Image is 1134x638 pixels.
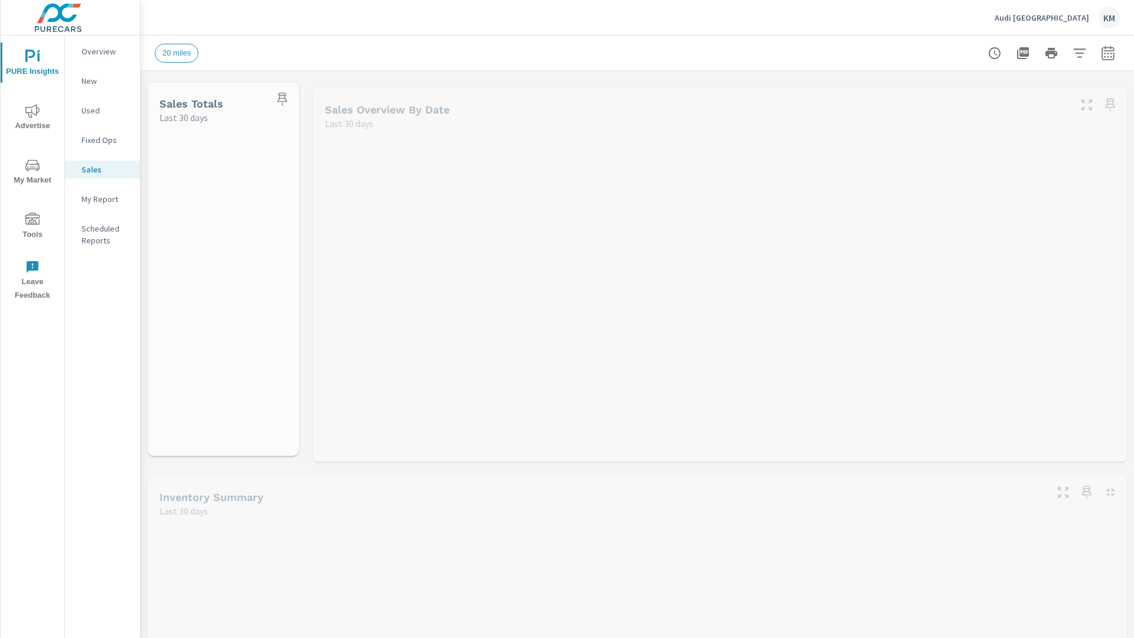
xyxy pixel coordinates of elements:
[159,97,223,110] h5: Sales Totals
[1101,483,1120,502] button: Minimize Widget
[82,134,131,146] p: Fixed Ops
[4,213,61,242] span: Tools
[325,103,449,116] h5: Sales Overview By Date
[65,161,140,178] div: Sales
[82,164,131,175] p: Sales
[65,43,140,60] div: Overview
[1096,41,1120,65] button: Select Date Range
[159,491,263,503] h5: Inventory Summary
[65,102,140,119] div: Used
[159,110,208,125] p: Last 30 days
[273,90,292,109] span: Save this to your personalized report
[1039,41,1063,65] button: Print Report
[159,504,208,518] p: Last 30 days
[1077,96,1096,115] button: Make Fullscreen
[1011,41,1035,65] button: "Export Report to PDF"
[65,131,140,149] div: Fixed Ops
[1077,483,1096,502] span: Save this to your personalized report
[82,45,131,57] p: Overview
[1054,483,1073,502] button: Make Fullscreen
[1,35,64,307] div: nav menu
[1068,41,1091,65] button: Apply Filters
[82,223,131,246] p: Scheduled Reports
[82,105,131,116] p: Used
[1099,7,1120,28] div: KM
[65,220,140,249] div: Scheduled Reports
[82,75,131,87] p: New
[65,72,140,90] div: New
[4,104,61,133] span: Advertise
[4,158,61,187] span: My Market
[155,48,198,57] span: 20 miles
[1101,96,1120,115] span: Save this to your personalized report
[4,260,61,302] span: Leave Feedback
[325,116,373,131] p: Last 30 days
[4,50,61,79] span: PURE Insights
[65,190,140,208] div: My Report
[995,12,1089,23] p: Audi [GEOGRAPHIC_DATA]
[82,193,131,205] p: My Report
